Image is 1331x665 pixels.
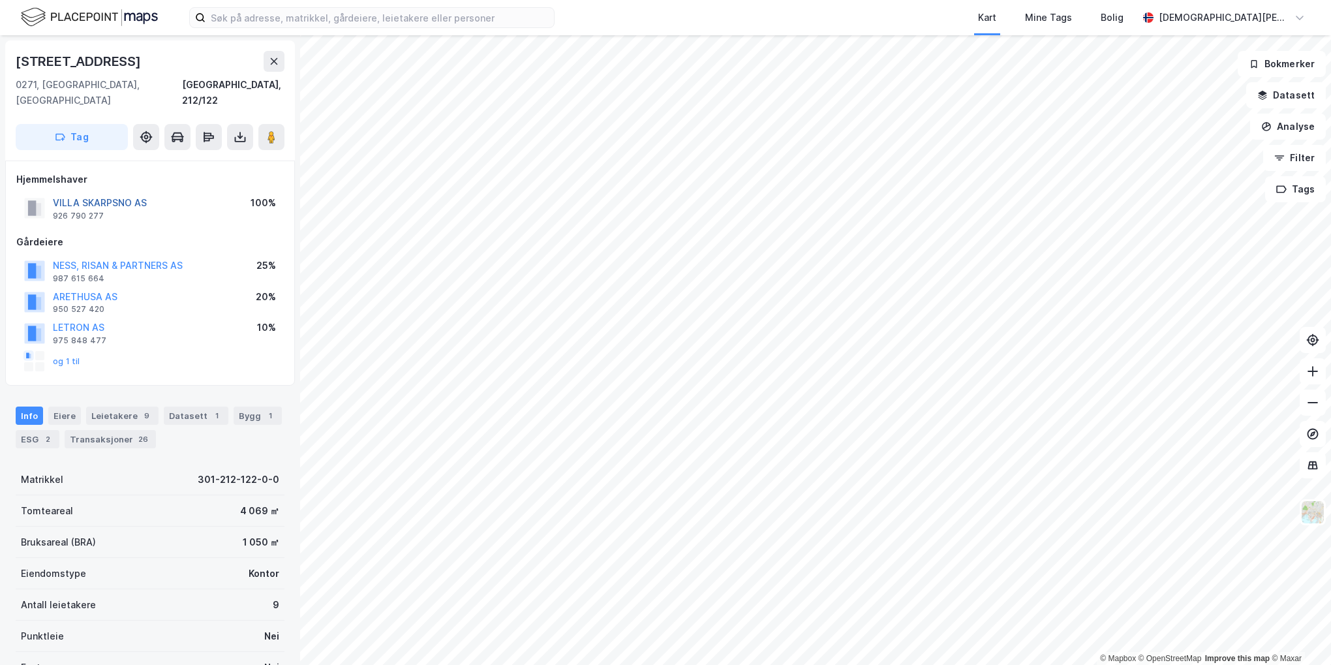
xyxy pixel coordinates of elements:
[21,534,96,550] div: Bruksareal (BRA)
[21,597,96,613] div: Antall leietakere
[210,409,223,422] div: 1
[1205,654,1270,663] a: Improve this map
[182,77,284,108] div: [GEOGRAPHIC_DATA], 212/122
[256,258,276,273] div: 25%
[1246,82,1326,108] button: Datasett
[1238,51,1326,77] button: Bokmerker
[978,10,996,25] div: Kart
[16,407,43,425] div: Info
[16,234,284,250] div: Gårdeiere
[65,430,156,448] div: Transaksjoner
[21,566,86,581] div: Eiendomstype
[53,273,104,284] div: 987 615 664
[1266,602,1331,665] iframe: Chat Widget
[16,124,128,150] button: Tag
[1101,10,1124,25] div: Bolig
[1250,114,1326,140] button: Analyse
[251,195,276,211] div: 100%
[21,503,73,519] div: Tomteareal
[243,534,279,550] div: 1 050 ㎡
[16,77,182,108] div: 0271, [GEOGRAPHIC_DATA], [GEOGRAPHIC_DATA]
[206,8,554,27] input: Søk på adresse, matrikkel, gårdeiere, leietakere eller personer
[257,320,276,335] div: 10%
[264,409,277,422] div: 1
[240,503,279,519] div: 4 069 ㎡
[21,628,64,644] div: Punktleie
[1025,10,1072,25] div: Mine Tags
[1100,654,1136,663] a: Mapbox
[140,409,153,422] div: 9
[41,433,54,446] div: 2
[234,407,282,425] div: Bygg
[1139,654,1202,663] a: OpenStreetMap
[249,566,279,581] div: Kontor
[86,407,159,425] div: Leietakere
[53,335,106,346] div: 975 848 477
[16,51,144,72] div: [STREET_ADDRESS]
[53,304,104,315] div: 950 527 420
[264,628,279,644] div: Nei
[1265,176,1326,202] button: Tags
[21,6,158,29] img: logo.f888ab2527a4732fd821a326f86c7f29.svg
[16,172,284,187] div: Hjemmelshaver
[48,407,81,425] div: Eiere
[1263,145,1326,171] button: Filter
[1159,10,1289,25] div: [DEMOGRAPHIC_DATA][PERSON_NAME]
[21,472,63,487] div: Matrikkel
[164,407,228,425] div: Datasett
[136,433,151,446] div: 26
[198,472,279,487] div: 301-212-122-0-0
[1300,500,1325,525] img: Z
[256,289,276,305] div: 20%
[273,597,279,613] div: 9
[16,430,59,448] div: ESG
[53,211,104,221] div: 926 790 277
